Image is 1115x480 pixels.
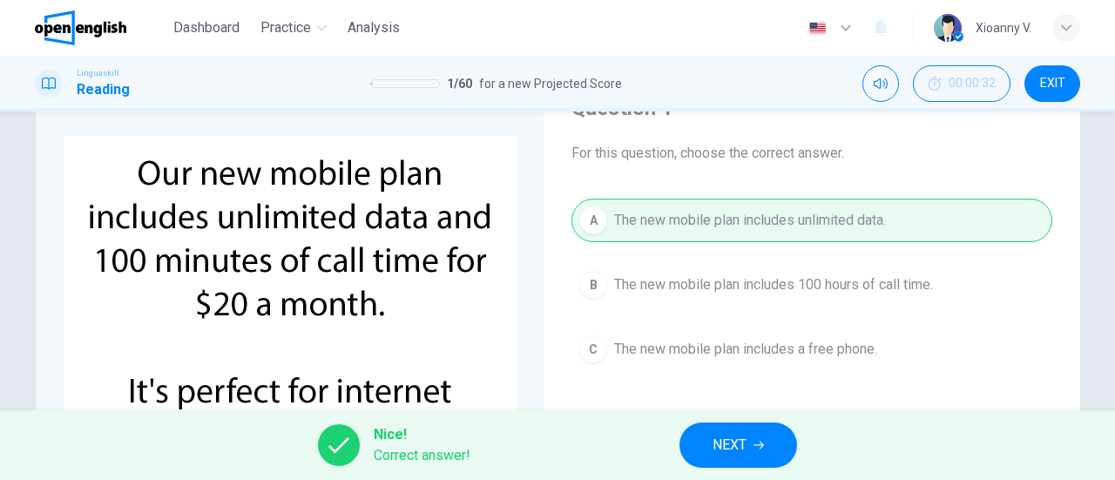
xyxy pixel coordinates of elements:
[253,12,334,44] button: Practice
[479,73,622,94] span: for a new Projected Score
[348,17,400,38] span: Analysis
[571,143,1052,164] span: For this question, choose the correct answer.
[862,65,899,102] div: Mute
[976,17,1031,38] div: Xioanny V.
[713,433,747,457] span: NEXT
[77,79,130,100] h1: Reading
[166,12,247,44] button: Dashboard
[949,77,996,91] span: 00:00:32
[1024,65,1080,102] button: EXIT
[260,17,311,38] span: Practice
[807,22,828,35] img: en
[447,73,472,94] span: 1 / 60
[913,65,1010,102] div: Hide
[35,10,166,45] a: OpenEnglish logo
[35,10,126,45] img: OpenEnglish logo
[77,67,119,79] span: Linguaskill
[679,423,797,468] button: NEXT
[934,14,962,42] img: Profile picture
[341,12,407,44] button: Analysis
[913,65,1010,102] button: 00:00:32
[173,17,240,38] span: Dashboard
[374,424,470,445] span: Nice!
[1040,77,1065,91] span: EXIT
[374,445,470,466] span: Correct answer!
[64,136,517,470] img: undefined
